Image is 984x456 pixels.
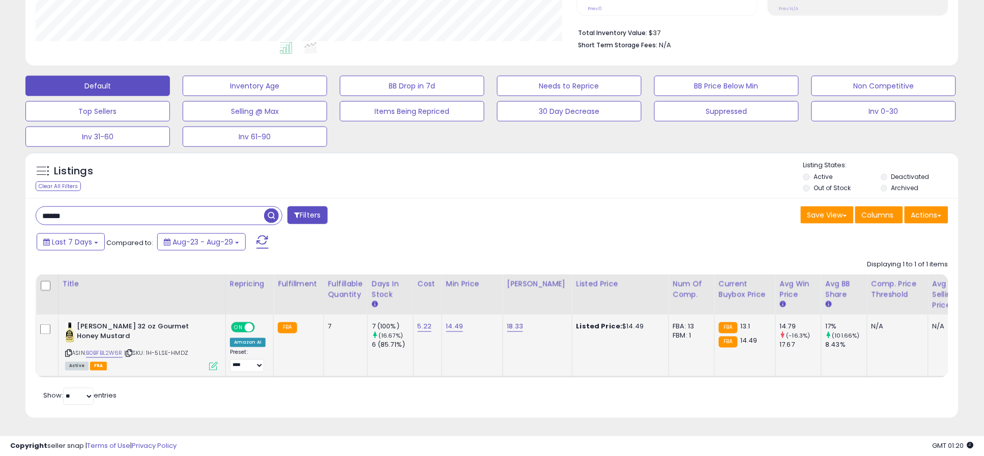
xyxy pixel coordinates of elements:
button: Inv 0-30 [812,101,956,121]
span: Compared to: [106,238,153,248]
div: Title [63,279,221,289]
div: Preset: [230,349,266,372]
button: Needs to Reprice [497,76,642,96]
span: Columns [862,210,894,220]
b: Listed Price: [576,322,623,331]
button: Non Competitive [812,76,956,96]
p: Listing States: [803,161,959,170]
div: Repricing [230,279,269,289]
div: seller snap | | [10,441,177,451]
span: OFF [253,323,270,332]
label: Out of Stock [814,184,851,192]
span: All listings currently available for purchase on Amazon [65,362,89,371]
small: (101.66%) [832,332,860,340]
div: 6 (85.71%) [372,341,413,350]
span: 13.1 [740,322,750,331]
button: Inventory Age [183,76,327,96]
span: 2025-09-6 01:20 GMT [933,441,974,450]
div: N/A [872,322,920,331]
img: 41FFwkakd5L._SL40_.jpg [65,322,74,343]
small: Prev: N/A [779,6,799,12]
span: ON [232,323,245,332]
strong: Copyright [10,441,47,450]
a: 18.33 [507,322,524,332]
div: Comp. Price Threshold [872,279,924,300]
b: Short Term Storage Fees: [578,41,658,49]
span: 14.49 [740,336,758,346]
div: Amazon AI [230,338,266,347]
div: Clear All Filters [36,181,81,191]
small: Prev: 0 [588,6,602,12]
b: Total Inventory Value: [578,28,648,37]
button: Default [25,76,170,96]
small: Avg Win Price. [780,300,786,309]
div: 14.79 [780,322,821,331]
button: Inv 61-90 [183,127,327,147]
small: FBA [278,322,297,333]
span: Aug-23 - Aug-29 [172,237,233,247]
div: ASIN: [65,322,218,370]
button: Filters [287,206,327,224]
button: Aug-23 - Aug-29 [157,233,246,251]
label: Active [814,172,833,181]
small: (-16.3%) [787,332,811,340]
div: Current Buybox Price [719,279,771,300]
a: Terms of Use [87,441,130,450]
h5: Listings [54,164,93,178]
div: 8.43% [826,341,867,350]
button: Top Sellers [25,101,170,121]
button: Inv 31-60 [25,127,170,147]
label: Archived [891,184,919,192]
small: FBA [719,322,738,333]
small: Days In Stock. [372,300,378,309]
button: BB Drop in 7d [340,76,484,96]
div: 7 [328,322,360,331]
div: Listed Price [576,279,664,289]
div: [PERSON_NAME] [507,279,568,289]
span: | SKU: 1H-5LSE-HMDZ [124,349,188,357]
b: [PERSON_NAME] 32 oz Gourmet Honey Mustard [77,322,200,344]
span: N/A [659,40,672,50]
div: $14.49 [576,322,661,331]
button: BB Price Below Min [654,76,799,96]
span: Last 7 Days [52,237,92,247]
span: FBA [90,362,107,371]
li: $37 [578,26,941,38]
button: Selling @ Max [183,101,327,121]
div: FBM: 1 [673,331,707,341]
button: Columns [855,206,903,224]
div: Min Price [446,279,499,289]
label: Deactivated [891,172,930,181]
div: Fulfillable Quantity [328,279,363,300]
div: 17% [826,322,867,331]
div: Displaying 1 to 1 of 1 items [867,260,948,269]
a: 14.49 [446,322,464,332]
div: Avg Selling Price [933,279,970,311]
div: Days In Stock [372,279,409,300]
button: Items Being Repriced [340,101,484,121]
button: 30 Day Decrease [497,101,642,121]
button: Save View [801,206,854,224]
div: Fulfillment [278,279,319,289]
div: Avg Win Price [780,279,817,300]
a: Privacy Policy [132,441,177,450]
div: Cost [418,279,438,289]
small: Avg BB Share. [826,300,832,309]
button: Last 7 Days [37,233,105,251]
div: Avg BB Share [826,279,863,300]
div: FBA: 13 [673,322,707,331]
a: B0BFBL2W6R [86,349,123,358]
div: 17.67 [780,341,821,350]
button: Actions [905,206,948,224]
small: (16.67%) [379,332,403,340]
button: Suppressed [654,101,799,121]
div: 7 (100%) [372,322,413,331]
div: Num of Comp. [673,279,710,300]
small: FBA [719,337,738,348]
span: Show: entries [43,391,117,401]
div: N/A [933,322,966,331]
a: 5.22 [418,322,432,332]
